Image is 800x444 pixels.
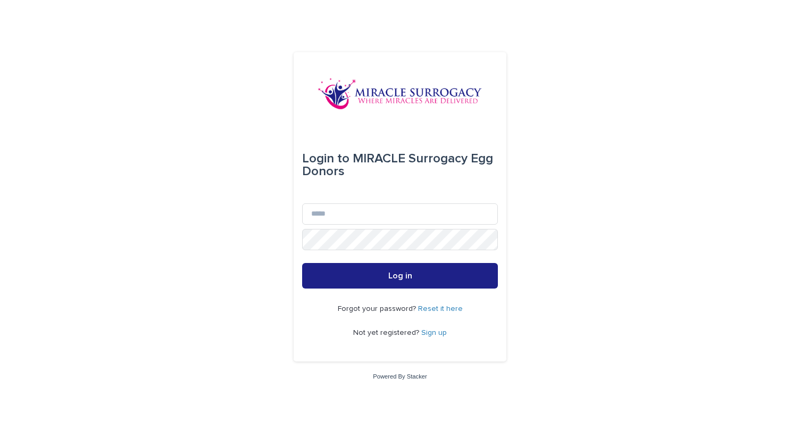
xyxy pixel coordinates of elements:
img: OiFFDOGZQuirLhrlO1ag [318,78,482,110]
span: Log in [388,272,412,280]
div: MIRACLE Surrogacy Egg Donors [302,144,498,186]
a: Reset it here [418,305,463,313]
button: Log in [302,263,498,289]
a: Powered By Stacker [373,373,427,380]
a: Sign up [421,329,447,336]
span: Forgot your password? [338,305,418,313]
span: Not yet registered? [353,329,421,336]
span: Login to [302,152,349,165]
